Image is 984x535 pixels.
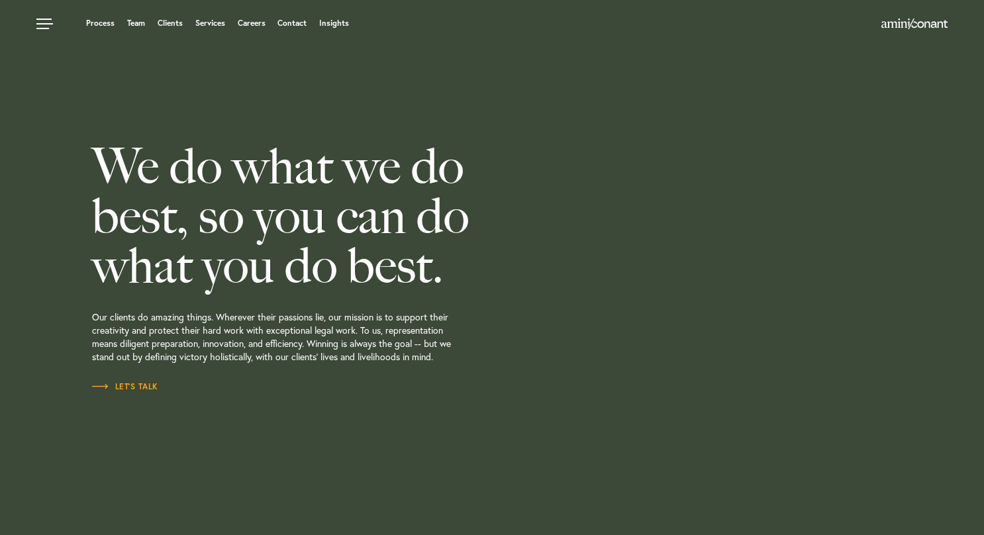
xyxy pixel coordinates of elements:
[277,19,307,27] a: Contact
[127,19,145,27] a: Team
[881,19,948,29] img: Amini & Conant
[92,380,158,393] a: Let’s Talk
[92,383,158,391] span: Let’s Talk
[86,19,115,27] a: Process
[92,142,564,291] h2: We do what we do best, so you can do what you do best.
[195,19,225,27] a: Services
[319,19,349,27] a: Insights
[92,291,564,380] p: Our clients do amazing things. Wherever their passions lie, our mission is to support their creat...
[158,19,183,27] a: Clients
[238,19,266,27] a: Careers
